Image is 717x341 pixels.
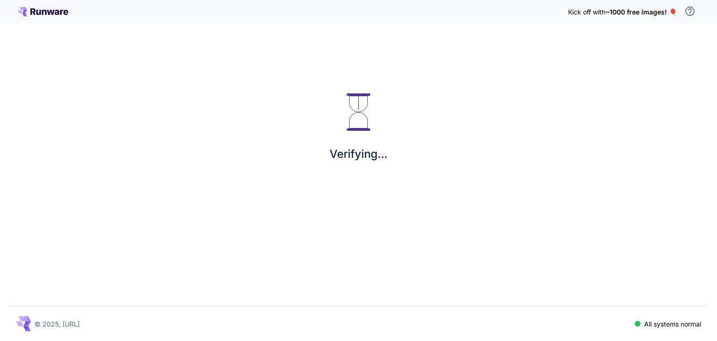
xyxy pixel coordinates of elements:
p: © 2025, [URL] [35,319,80,329]
p: All systems normal [644,319,701,329]
span: ~1000 free images! 🎈 [605,8,677,16]
p: Verifying... [330,146,387,163]
button: In order to qualify for free credit, you need to sign up with a business email address and click ... [681,2,699,21]
span: Kick off with [568,8,605,16]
